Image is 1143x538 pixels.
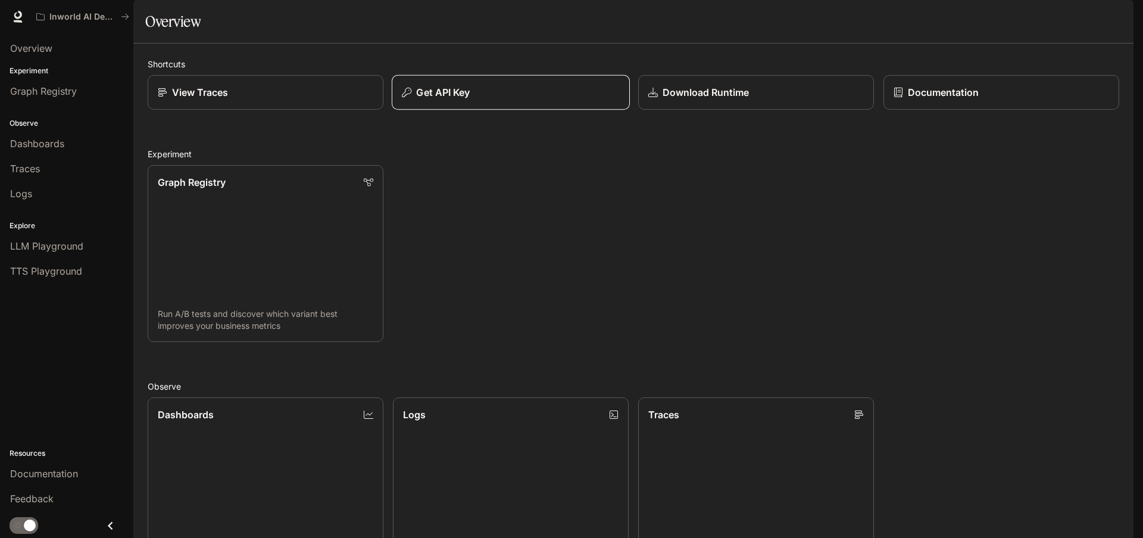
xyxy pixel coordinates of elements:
[908,85,979,99] p: Documentation
[663,85,749,99] p: Download Runtime
[416,85,470,99] p: Get API Key
[31,5,135,29] button: All workspaces
[148,165,383,342] a: Graph RegistryRun A/B tests and discover which variant best improves your business metrics
[148,380,1119,393] h2: Observe
[49,12,116,22] p: Inworld AI Demos
[392,75,630,110] button: Get API Key
[638,75,874,110] a: Download Runtime
[158,408,214,422] p: Dashboards
[148,58,1119,70] h2: Shortcuts
[172,85,228,99] p: View Traces
[145,10,201,33] h1: Overview
[403,408,426,422] p: Logs
[648,408,679,422] p: Traces
[158,175,226,189] p: Graph Registry
[883,75,1119,110] a: Documentation
[158,308,373,332] p: Run A/B tests and discover which variant best improves your business metrics
[148,75,383,110] a: View Traces
[148,148,1119,160] h2: Experiment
